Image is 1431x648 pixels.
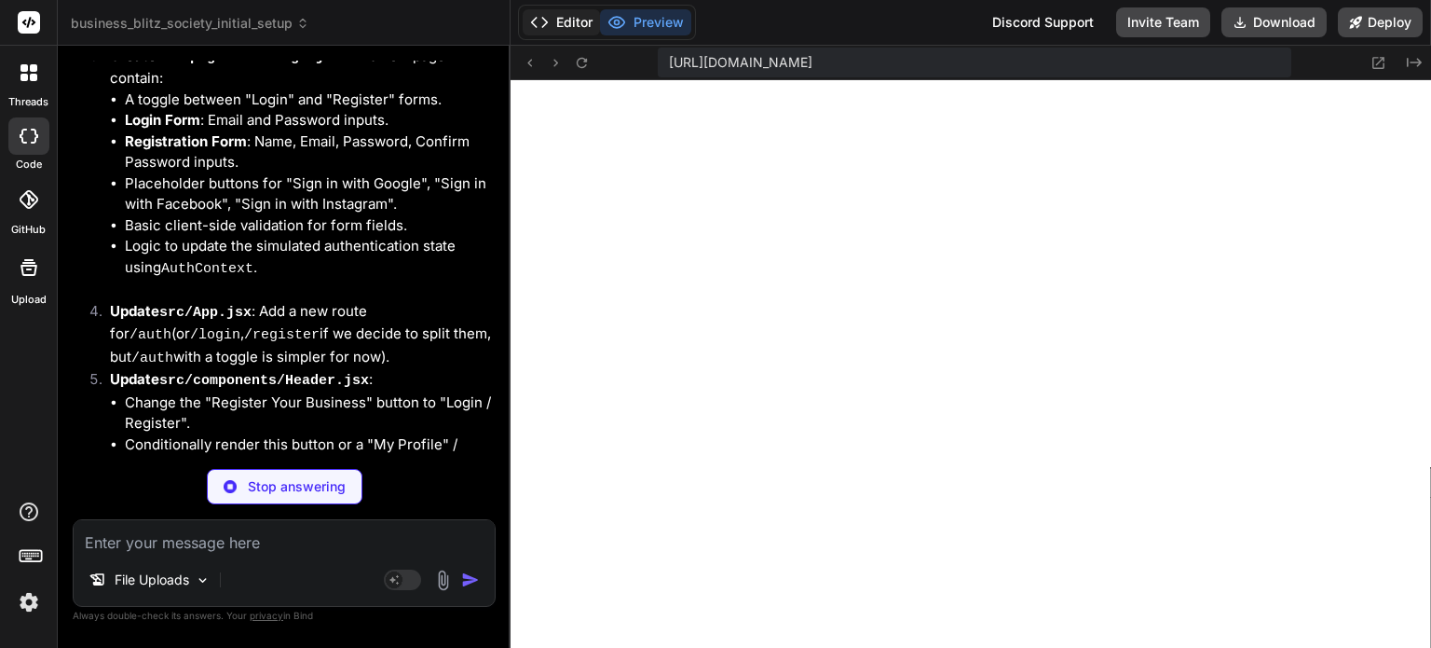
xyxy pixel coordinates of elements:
img: icon [461,571,480,589]
img: settings [13,586,45,618]
label: Upload [11,292,47,308]
code: /auth [131,351,173,366]
li: Change the "Register Your Business" button to "Login / Register". [125,393,492,434]
strong: Create [110,47,341,64]
label: threads [8,94,48,110]
button: Invite Team [1116,7,1210,37]
iframe: Preview [511,80,1431,648]
p: File Uploads [115,571,189,589]
code: src/pages/AuthPage.jsx [157,49,341,65]
span: business_blitz_society_initial_setup [71,14,309,33]
li: Basic client-side validation for form fields. [125,215,492,237]
label: code [16,157,42,172]
code: AuthContext [161,261,253,277]
strong: Update [110,370,369,388]
button: Download [1221,7,1327,37]
img: attachment [432,570,454,591]
span: privacy [250,610,283,621]
li: Logic to update the simulated authentication state using . [125,236,492,280]
p: Stop answering [248,477,346,496]
strong: Registration Form [125,132,247,150]
code: src/App.jsx [159,305,252,321]
button: Editor [523,9,600,35]
div: Discord Support [981,7,1105,37]
li: Placeholder buttons for "Sign in with Google", "Sign in with Facebook", "Sign in with Instagram". [125,173,492,215]
code: /register [244,327,320,343]
li: A toggle between "Login" and "Register" forms. [125,90,492,111]
span: [URL][DOMAIN_NAME] [669,53,812,72]
li: : Add a new route for (or , if we decide to split them, but with a toggle is simpler for now). [95,301,492,370]
li: : Email and Password inputs. [125,110,492,131]
li: Conditionally render this button or a "My Profile" / "Logout" button based on the simulated authe... [125,434,492,500]
li: : Name, Email, Password, Confirm Password inputs. [125,131,492,173]
button: Deploy [1338,7,1423,37]
p: Always double-check its answers. Your in Bind [73,607,496,625]
img: Pick Models [195,572,211,588]
code: src/components/Header.jsx [159,373,369,389]
li: : This new page will contain: [95,46,492,301]
li: : [95,369,492,520]
strong: Login Form [125,111,200,129]
strong: Update [110,302,252,320]
label: GitHub [11,222,46,238]
button: Preview [600,9,691,35]
code: /login [190,327,240,343]
code: /auth [129,327,171,343]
